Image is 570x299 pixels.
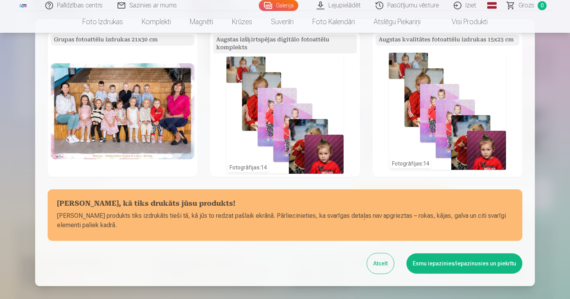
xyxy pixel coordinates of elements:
p: [PERSON_NAME] produkts tiks izdrukāts tieši tā, kā jūs to redzat pašlaik ekrānā. Pārliecinieties,... [57,211,513,230]
h5: Grupas fotoattēlu izdrukas 21x30 cm [51,35,194,46]
button: Atcelt [367,253,394,274]
button: Esmu iepazinies/iepazinusies un piekrītu [406,253,522,274]
h5: [PERSON_NAME], kā tiks drukāts jūsu produkts! [57,199,513,210]
h5: Augstas izšķirtspējas digitālo fotoattēlu komplekts [213,35,357,53]
h5: Augstas kvalitātes fotoattēlu izdrukas 15x23 cm [376,35,519,46]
